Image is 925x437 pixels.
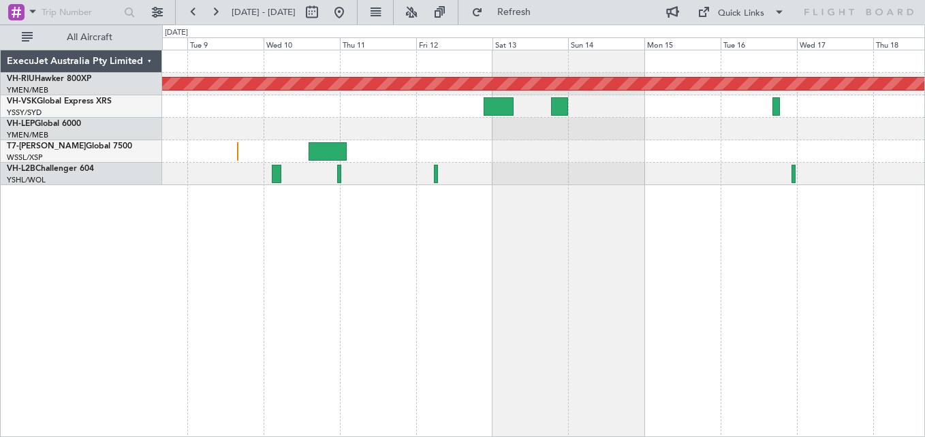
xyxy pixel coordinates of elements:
button: Quick Links [691,1,791,23]
a: VH-L2BChallenger 604 [7,165,94,173]
span: Refresh [486,7,543,17]
span: T7-[PERSON_NAME] [7,142,86,150]
div: Thu 11 [340,37,416,50]
span: [DATE] - [DATE] [232,6,296,18]
div: Fri 12 [416,37,492,50]
a: VH-VSKGlobal Express XRS [7,97,112,106]
div: Quick Links [718,7,764,20]
a: T7-[PERSON_NAME]Global 7500 [7,142,132,150]
button: All Aircraft [15,27,148,48]
span: VH-L2B [7,165,35,173]
a: YSHL/WOL [7,175,46,185]
a: VH-LEPGlobal 6000 [7,120,81,128]
div: Mon 15 [644,37,721,50]
span: VH-VSK [7,97,37,106]
div: Tue 9 [187,37,264,50]
div: Tue 16 [721,37,797,50]
div: Sun 14 [568,37,644,50]
a: YSSY/SYD [7,108,42,118]
a: WSSL/XSP [7,152,43,163]
div: Wed 10 [264,37,340,50]
button: Refresh [465,1,547,23]
a: VH-RIUHawker 800XP [7,75,91,83]
span: VH-LEP [7,120,35,128]
div: Sat 13 [492,37,569,50]
span: All Aircraft [35,33,144,42]
a: YMEN/MEB [7,130,48,140]
div: Wed 17 [797,37,873,50]
a: YMEN/MEB [7,85,48,95]
input: Trip Number [42,2,120,22]
div: [DATE] [165,27,188,39]
span: VH-RIU [7,75,35,83]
